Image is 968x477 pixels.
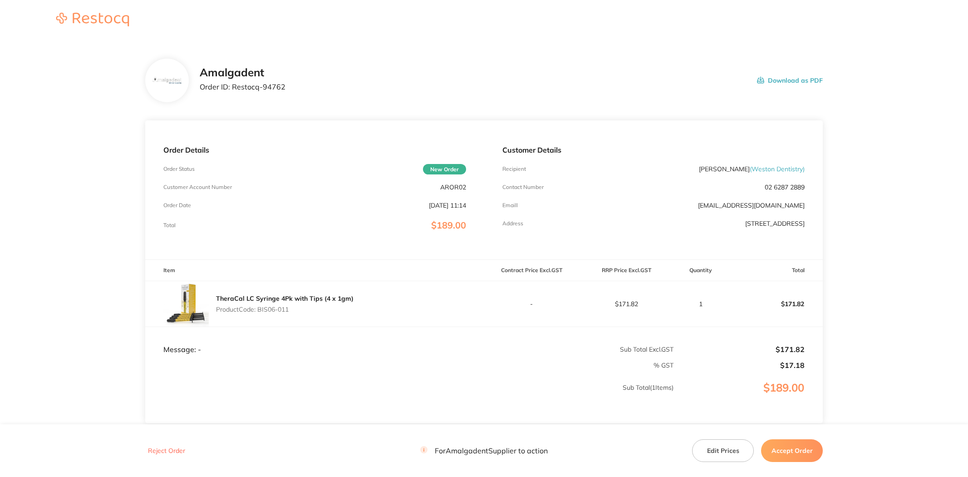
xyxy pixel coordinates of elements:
span: ( Weston Dentistry ) [750,165,805,173]
td: Message: - [145,327,484,354]
p: Order Date [163,202,191,209]
p: $171.82 [674,345,805,353]
th: Item [145,260,484,281]
span: New Order [423,164,466,174]
p: Sub Total Excl. GST [485,346,673,353]
p: 1 [674,300,727,308]
p: Order Status [163,166,195,172]
img: b285Ymlzag [152,77,182,84]
p: Order Details [163,146,466,154]
p: Total [163,222,176,229]
p: Order ID: Restocq- 94762 [200,83,285,91]
p: Emaill [502,202,518,209]
img: djBkcGp0Yw [163,281,209,327]
p: $17.18 [674,361,805,369]
p: [STREET_ADDRESS] [745,220,805,227]
button: Edit Prices [692,439,754,462]
p: [DATE] 11:14 [429,202,466,209]
p: $189.00 [674,382,822,412]
p: Customer Details [502,146,805,154]
a: TheraCal LC Syringe 4Pk with Tips (4 x 1gm) [216,294,354,303]
p: 02 6287 2889 [765,184,805,191]
p: % GST [146,362,673,369]
p: Recipient [502,166,526,172]
th: Total [728,260,823,281]
p: Contact Number [502,184,544,190]
button: Download as PDF [757,66,823,94]
th: Quantity [674,260,728,281]
p: AROR02 [440,184,466,191]
p: Product Code: BIS06-011 [216,306,354,313]
img: Restocq logo [47,13,138,26]
th: RRP Price Excl. GST [579,260,674,281]
p: $171.82 [728,293,822,315]
a: Restocq logo [47,13,138,28]
span: $189.00 [431,219,466,231]
button: Reject Order [145,447,188,455]
p: Customer Account Number [163,184,232,190]
p: Sub Total ( 1 Items) [146,384,673,409]
p: - [485,300,579,308]
h2: Amalgadent [200,66,285,79]
button: Accept Order [761,439,823,462]
p: $171.82 [580,300,673,308]
p: Address [502,220,523,227]
p: For Amalgadent Supplier to action [420,447,548,455]
a: [EMAIL_ADDRESS][DOMAIN_NAME] [698,201,805,209]
th: Contract Price Excl. GST [484,260,579,281]
p: [PERSON_NAME] [699,165,805,173]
